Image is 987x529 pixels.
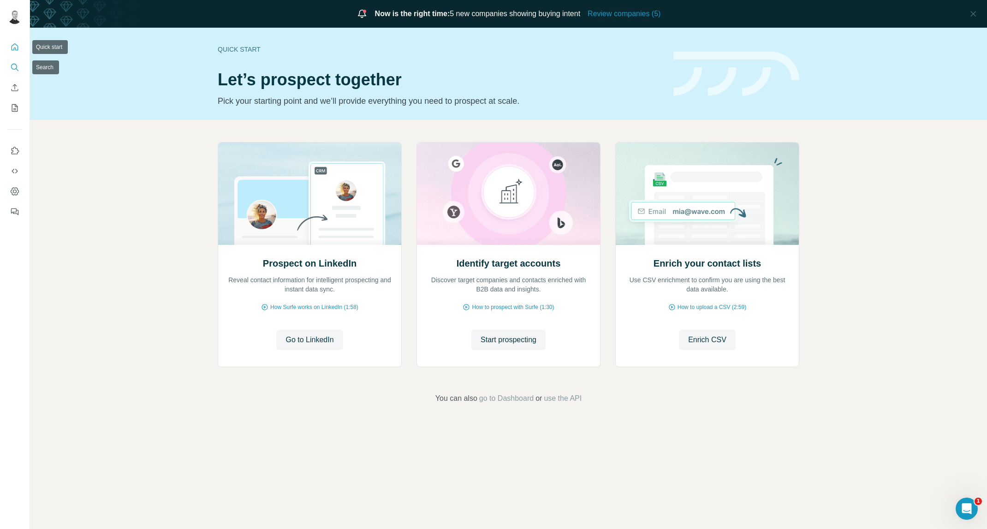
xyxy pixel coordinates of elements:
span: Now is the right time: [375,10,450,18]
h2: Identify target accounts [457,257,561,270]
img: banner [673,52,799,96]
button: Dashboard [7,183,22,200]
span: Go to LinkedIn [285,334,333,345]
span: Start prospecting [481,334,536,345]
button: Enrich CSV [7,79,22,96]
button: go to Dashboard [479,393,534,404]
button: My lists [7,100,22,116]
img: Enrich your contact lists [615,143,799,245]
span: or [535,393,542,404]
button: Go to LinkedIn [276,330,343,350]
img: Identify target accounts [416,143,601,245]
p: Use CSV enrichment to confirm you are using the best data available. [625,275,790,294]
img: Avatar [7,9,22,24]
span: How to prospect with Surfe (1:30) [472,303,554,311]
span: 5 new companies showing buying intent [375,8,581,19]
iframe: Intercom live chat [956,498,978,520]
p: Pick your starting point and we’ll provide everything you need to prospect at scale. [218,95,662,107]
button: Quick start [7,39,22,55]
span: You can also [435,393,477,404]
span: 1 [975,498,982,505]
button: Review companies (5) [588,8,660,19]
button: Feedback [7,203,22,220]
img: Prospect on LinkedIn [218,143,402,245]
span: How Surfe works on LinkedIn (1:58) [270,303,358,311]
button: use the API [544,393,582,404]
p: Discover target companies and contacts enriched with B2B data and insights. [426,275,591,294]
span: How to upload a CSV (2:59) [678,303,746,311]
h1: Let’s prospect together [218,71,662,89]
button: Use Surfe API [7,163,22,179]
div: Quick start [218,45,662,54]
span: Enrich CSV [688,334,726,345]
button: Enrich CSV [679,330,736,350]
button: Use Surfe on LinkedIn [7,143,22,159]
button: Search [7,59,22,76]
p: Reveal contact information for intelligent prospecting and instant data sync. [227,275,392,294]
h2: Prospect on LinkedIn [263,257,357,270]
h2: Enrich your contact lists [654,257,761,270]
button: Start prospecting [471,330,546,350]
